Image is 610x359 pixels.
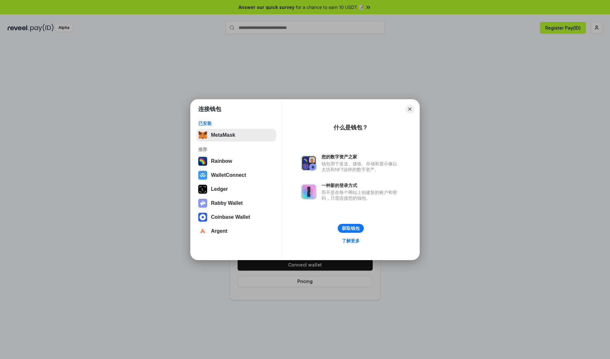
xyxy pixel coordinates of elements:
[198,213,207,222] img: svg+xml,%3Csvg%20width%3D%2228%22%20height%3D%2228%22%20viewBox%3D%220%200%2028%2028%22%20fill%3D...
[196,155,276,168] button: Rainbow
[322,190,400,201] div: 而不是在每个网站上创建新的账户和密码，只需连接您的钱包。
[198,105,221,113] h1: 连接钱包
[198,199,207,208] img: svg+xml,%3Csvg%20xmlns%3D%22http%3A%2F%2Fwww.w3.org%2F2000%2Fsvg%22%20fill%3D%22none%22%20viewBox...
[211,214,250,220] div: Coinbase Wallet
[338,237,363,245] a: 了解更多
[196,211,276,224] button: Coinbase Wallet
[196,197,276,210] button: Rabby Wallet
[322,183,400,188] div: 一种新的登录方式
[198,171,207,180] img: svg+xml,%3Csvg%20width%3D%2228%22%20height%3D%2228%22%20viewBox%3D%220%200%2028%2028%22%20fill%3D...
[211,172,246,178] div: WalletConnect
[301,155,316,171] img: svg+xml,%3Csvg%20xmlns%3D%22http%3A%2F%2Fwww.w3.org%2F2000%2Fsvg%22%20fill%3D%22none%22%20viewBox...
[198,121,274,126] div: 已安装
[211,186,228,192] div: Ledger
[198,227,207,236] img: svg+xml,%3Csvg%20width%3D%2228%22%20height%3D%2228%22%20viewBox%3D%220%200%2028%2028%22%20fill%3D...
[301,184,316,199] img: svg+xml,%3Csvg%20xmlns%3D%22http%3A%2F%2Fwww.w3.org%2F2000%2Fsvg%22%20fill%3D%22none%22%20viewBox...
[322,154,400,160] div: 您的数字资产之家
[198,185,207,194] img: svg+xml,%3Csvg%20xmlns%3D%22http%3A%2F%2Fwww.w3.org%2F2000%2Fsvg%22%20width%3D%2228%22%20height%3...
[338,224,364,233] button: 获取钱包
[405,105,414,114] button: Close
[211,228,227,234] div: Argent
[211,200,243,206] div: Rabby Wallet
[342,225,360,231] div: 获取钱包
[322,161,400,172] div: 钱包用于发送、接收、存储和显示像以太坊和NFT这样的数字资产。
[196,169,276,182] button: WalletConnect
[198,131,207,140] img: svg+xml,%3Csvg%20fill%3D%22none%22%20height%3D%2233%22%20viewBox%3D%220%200%2035%2033%22%20width%...
[211,132,235,138] div: MetaMask
[211,158,232,164] div: Rainbow
[196,129,276,142] button: MetaMask
[334,124,368,131] div: 什么是钱包？
[342,238,360,244] div: 了解更多
[198,147,274,152] div: 推荐
[198,157,207,166] img: svg+xml,%3Csvg%20width%3D%22120%22%20height%3D%22120%22%20viewBox%3D%220%200%20120%20120%22%20fil...
[196,183,276,196] button: Ledger
[196,225,276,238] button: Argent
